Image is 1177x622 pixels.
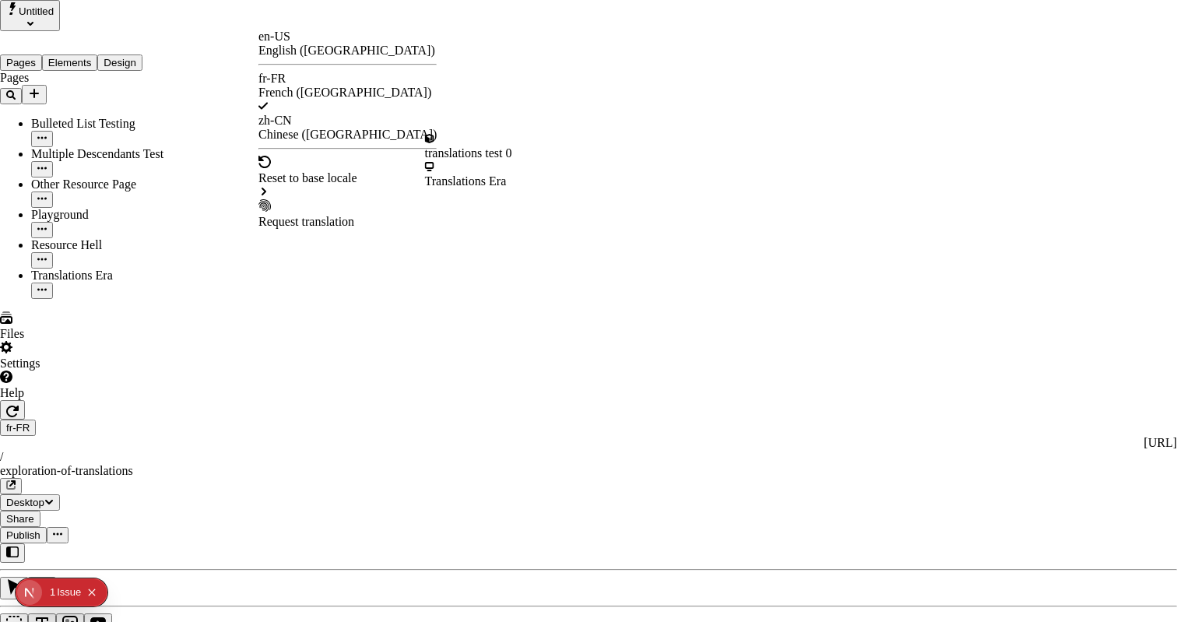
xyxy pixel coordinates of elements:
[425,174,512,188] div: Translations Era
[258,114,437,128] div: zh-CN
[6,12,227,26] p: Cookie Test Route
[258,215,437,229] div: Request translation
[258,30,437,229] div: Open locale picker
[258,44,437,58] div: English ([GEOGRAPHIC_DATA])
[425,146,512,160] div: translations test 0
[258,171,437,185] div: Reset to base locale
[258,30,437,44] div: en-US
[258,72,437,86] div: fr-FR
[258,86,437,100] div: French ([GEOGRAPHIC_DATA])
[258,128,437,142] div: Chinese ([GEOGRAPHIC_DATA])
